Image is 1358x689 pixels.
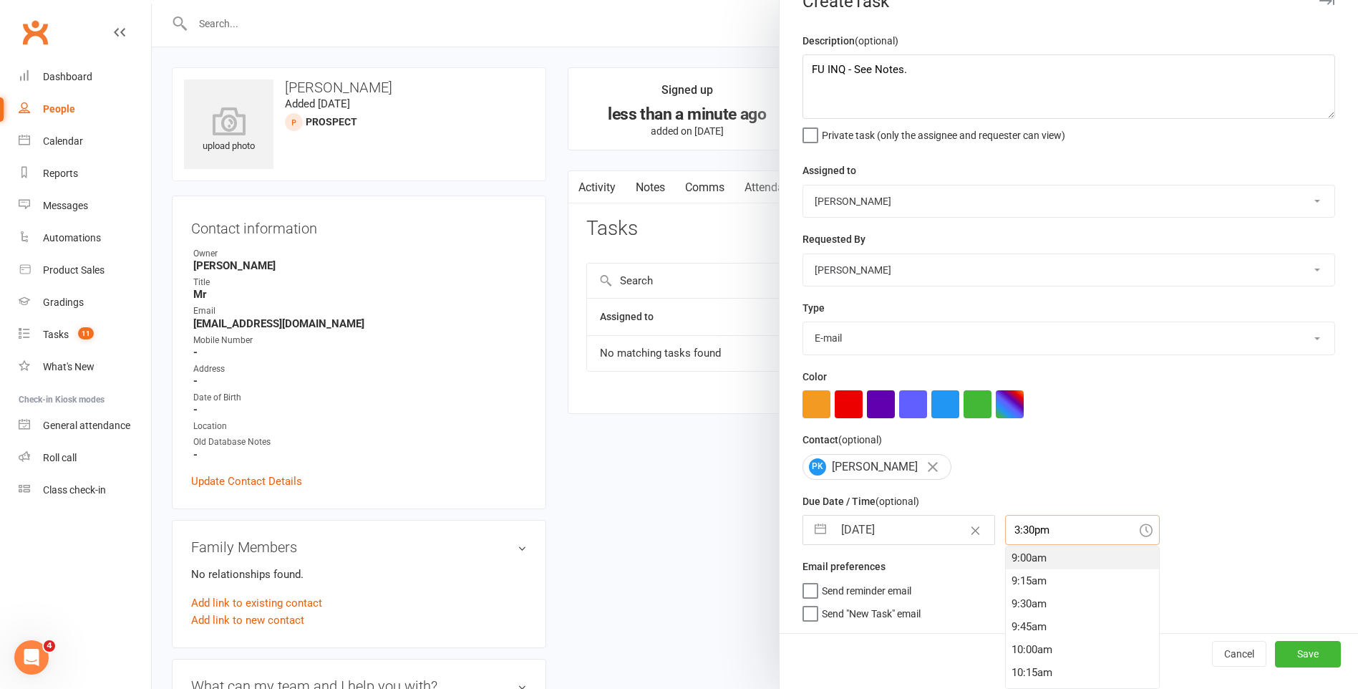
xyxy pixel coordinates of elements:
[19,93,151,125] a: People
[19,222,151,254] a: Automations
[43,71,92,82] div: Dashboard
[1006,638,1159,661] div: 10:00am
[1275,641,1341,667] button: Save
[19,351,151,383] a: What's New
[822,580,911,597] span: Send reminder email
[802,559,886,574] label: Email preferences
[19,442,151,474] a: Roll call
[802,432,882,448] label: Contact
[19,254,151,286] a: Product Sales
[802,493,919,509] label: Due Date / Time
[802,33,898,49] label: Description
[838,434,882,445] small: (optional)
[43,297,84,308] div: Gradings
[43,484,106,496] div: Class check-in
[1006,615,1159,638] div: 9:45am
[14,640,49,675] iframe: Intercom live chat
[43,329,69,340] div: Tasks
[19,474,151,506] a: Class kiosk mode
[78,327,94,339] span: 11
[19,125,151,158] a: Calendar
[822,125,1065,141] span: Private task (only the assignee and requester can view)
[809,458,826,476] span: PK
[43,264,105,276] div: Product Sales
[43,361,94,372] div: What's New
[43,452,77,463] div: Roll call
[1006,546,1159,569] div: 9:00am
[19,158,151,190] a: Reports
[802,231,865,247] label: Requested By
[1006,661,1159,684] div: 10:15am
[822,603,921,620] span: Send "New Task" email
[876,496,919,507] small: (optional)
[1212,641,1266,667] button: Cancel
[43,420,130,431] div: General attendance
[855,35,898,47] small: (optional)
[802,454,951,480] div: [PERSON_NAME]
[19,190,151,222] a: Messages
[1006,592,1159,615] div: 9:30am
[1006,569,1159,592] div: 9:15am
[17,14,53,50] a: Clubworx
[802,54,1335,119] textarea: FU INQ - See Notes.
[19,319,151,351] a: Tasks 11
[802,300,825,316] label: Type
[19,286,151,319] a: Gradings
[802,369,827,385] label: Color
[43,103,75,115] div: People
[963,516,988,544] button: Clear Date
[802,163,856,178] label: Assigned to
[43,168,78,179] div: Reports
[44,640,55,652] span: 4
[43,232,101,244] div: Automations
[43,200,88,211] div: Messages
[43,135,83,147] div: Calendar
[19,410,151,442] a: General attendance kiosk mode
[19,61,151,93] a: Dashboard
